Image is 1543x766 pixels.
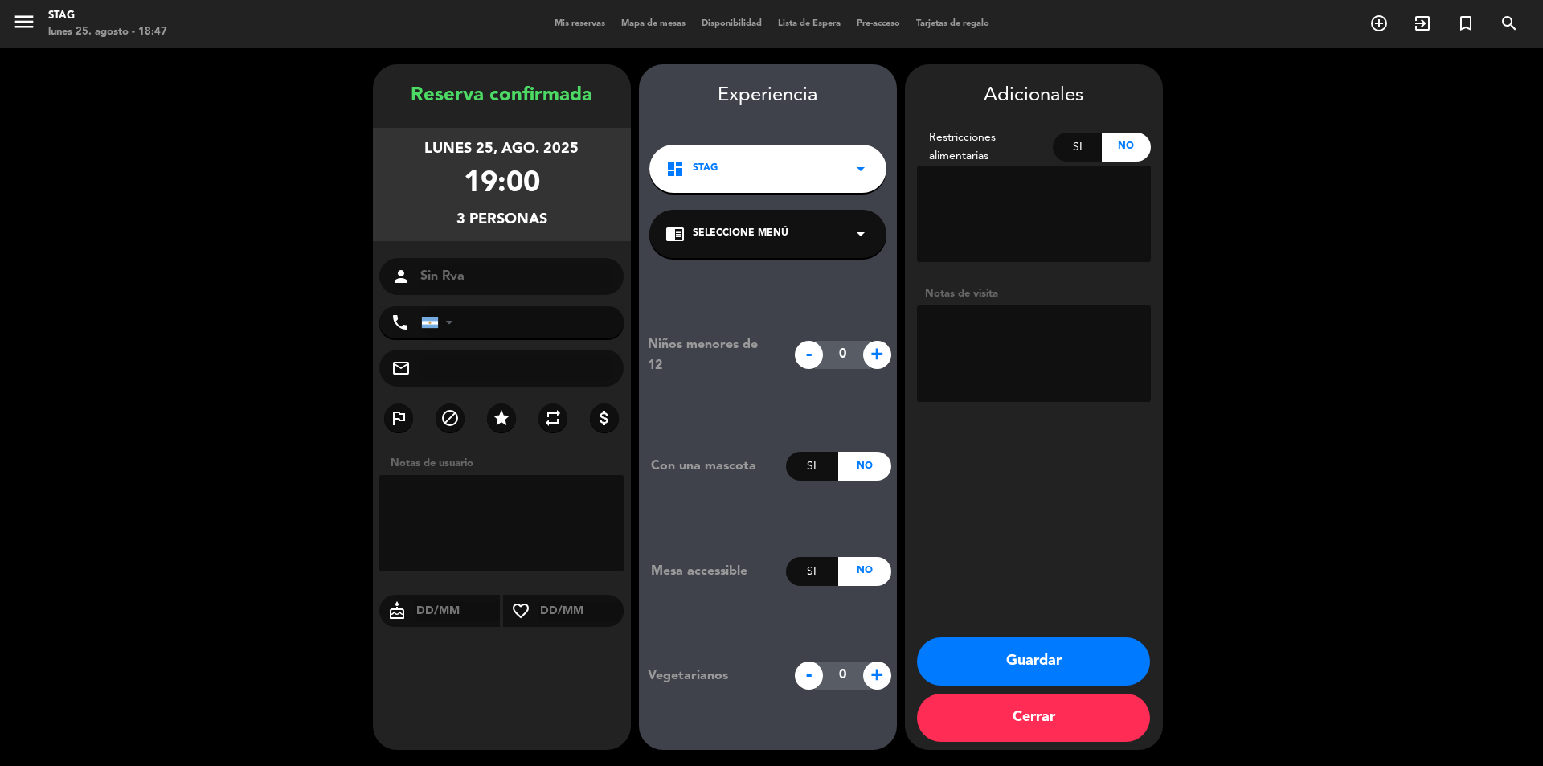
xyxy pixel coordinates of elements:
div: 19:00 [464,161,540,208]
div: Notas de visita [917,285,1151,302]
span: + [863,341,891,369]
span: Tarjetas de regalo [908,19,997,28]
div: Niños menores de 12 [636,334,786,376]
div: Si [786,452,838,481]
i: turned_in_not [1456,14,1475,33]
div: No [838,452,890,481]
i: arrow_drop_down [851,159,870,178]
div: Mesa accessible [639,561,786,582]
i: star [492,408,511,428]
span: STAG [693,161,718,177]
div: No [1102,133,1151,162]
i: mail_outline [391,358,411,378]
span: Pre-acceso [849,19,908,28]
div: Vegetarianos [636,666,786,686]
input: DD/MM [538,601,624,621]
i: person [391,267,411,286]
span: Mapa de mesas [613,19,694,28]
input: DD/MM [415,601,501,621]
button: menu [12,10,36,39]
i: repeat [543,408,563,428]
i: menu [12,10,36,34]
i: dashboard [665,159,685,178]
div: Reserva confirmada [373,80,631,112]
button: Guardar [917,637,1150,686]
i: phone [391,313,410,332]
div: No [838,557,890,586]
i: exit_to_app [1413,14,1432,33]
div: Restricciones alimentarias [917,129,1054,166]
div: 3 personas [456,208,547,231]
i: arrow_drop_down [851,224,870,244]
span: Lista de Espera [770,19,849,28]
span: Disponibilidad [694,19,770,28]
i: favorite_border [503,601,538,621]
div: Si [786,557,838,586]
div: Experiencia [639,80,897,112]
i: attach_money [595,408,614,428]
div: STAG [48,8,167,24]
div: lunes 25, ago. 2025 [424,137,579,161]
i: block [440,408,460,428]
div: lunes 25. agosto - 18:47 [48,24,167,40]
div: Adicionales [917,80,1151,112]
i: search [1500,14,1519,33]
div: Si [1053,133,1102,162]
div: Argentina: +54 [422,307,459,338]
i: cake [379,601,415,621]
i: outlined_flag [389,408,408,428]
span: Mis reservas [546,19,613,28]
div: Notas de usuario [383,455,631,472]
span: - [795,662,823,690]
span: + [863,662,891,690]
i: chrome_reader_mode [665,224,685,244]
span: - [795,341,823,369]
button: Cerrar [917,694,1150,742]
span: Seleccione Menú [693,226,788,242]
div: Con una mascota [639,456,786,477]
i: add_circle_outline [1369,14,1389,33]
